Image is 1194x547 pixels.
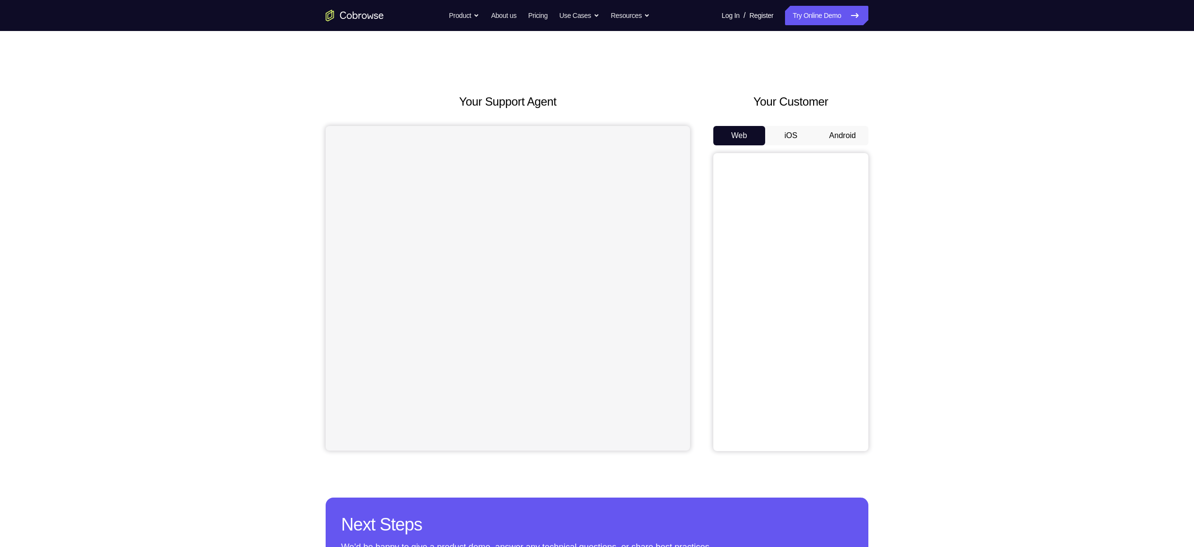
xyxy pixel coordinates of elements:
[491,6,516,25] a: About us
[713,93,868,110] h2: Your Customer
[528,6,548,25] a: Pricing
[743,10,745,21] span: /
[722,6,739,25] a: Log In
[713,126,765,145] button: Web
[765,126,817,145] button: iOS
[326,93,690,110] h2: Your Support Agent
[611,6,650,25] button: Resources
[341,513,853,536] h2: Next Steps
[449,6,480,25] button: Product
[817,126,868,145] button: Android
[750,6,773,25] a: Register
[559,6,599,25] button: Use Cases
[326,126,690,451] iframe: Agent
[785,6,868,25] a: Try Online Demo
[326,10,384,21] a: Go to the home page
